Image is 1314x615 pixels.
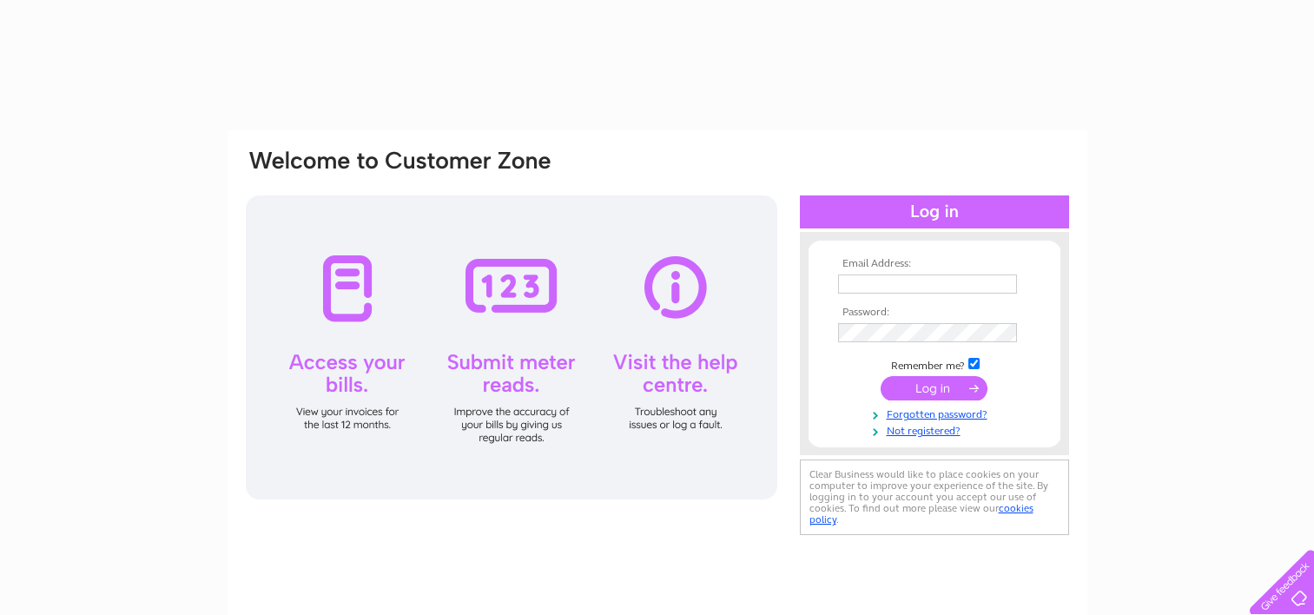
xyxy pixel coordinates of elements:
[838,405,1035,421] a: Forgotten password?
[834,307,1035,319] th: Password:
[881,376,987,400] input: Submit
[834,355,1035,373] td: Remember me?
[838,421,1035,438] a: Not registered?
[834,258,1035,270] th: Email Address:
[809,502,1033,526] a: cookies policy
[800,460,1069,535] div: Clear Business would like to place cookies on your computer to improve your experience of the sit...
